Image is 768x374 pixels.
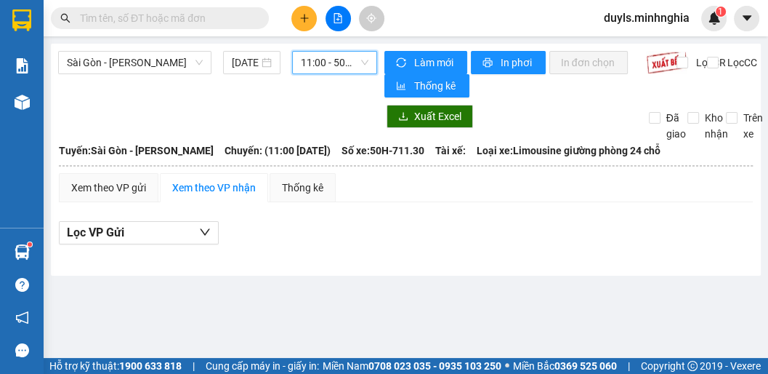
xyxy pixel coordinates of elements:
[15,95,30,110] img: warehouse-icon
[387,105,473,128] button: downloadXuất Excel
[291,6,317,31] button: plus
[333,13,343,23] span: file-add
[687,361,698,371] span: copyright
[592,9,701,27] span: duyls.minhnghia
[49,358,182,374] span: Hỗ trợ kỹ thuật:
[396,81,408,92] span: bar-chart
[699,110,734,142] span: Kho nhận
[628,358,630,374] span: |
[326,6,351,31] button: file-add
[59,145,214,156] b: Tuyến: Sài Gòn - [PERSON_NAME]
[119,360,182,372] strong: 1900 633 818
[505,363,509,369] span: ⚪️
[718,7,723,17] span: 1
[206,358,319,374] span: Cung cấp máy in - giấy in:
[414,78,458,94] span: Thống kê
[299,13,310,23] span: plus
[59,221,219,244] button: Lọc VP Gửi
[646,51,687,74] img: 9k=
[15,343,29,357] span: message
[414,55,456,71] span: Làm mới
[384,51,467,74] button: syncLàm mới
[368,360,501,372] strong: 0708 023 035 - 0935 103 250
[716,7,726,17] sup: 1
[199,226,211,238] span: down
[15,278,29,292] span: question-circle
[15,58,30,73] img: solution-icon
[225,143,331,159] span: Chuyến: (11:00 [DATE])
[323,358,501,374] span: Miền Nam
[384,74,469,98] button: bar-chartThống kê
[172,180,256,196] div: Xem theo VP nhận
[67,52,203,73] span: Sài Gòn - Phan Rí
[282,180,323,196] div: Thống kê
[740,12,753,25] span: caret-down
[690,55,728,71] span: Lọc CR
[193,358,195,374] span: |
[12,9,31,31] img: logo-vxr
[80,10,251,26] input: Tìm tên, số ĐT hoặc mã đơn
[549,51,628,74] button: In đơn chọn
[734,6,759,31] button: caret-down
[67,223,124,242] span: Lọc VP Gửi
[396,57,408,69] span: sync
[435,143,466,159] span: Tài xế:
[15,311,29,325] span: notification
[301,52,368,73] span: 11:00 - 50H-711.30
[15,244,30,260] img: warehouse-icon
[708,12,721,25] img: icon-new-feature
[366,13,376,23] span: aim
[414,108,461,124] span: Xuất Excel
[513,358,617,374] span: Miền Bắc
[554,360,617,372] strong: 0369 525 060
[28,242,32,247] sup: 1
[501,55,534,71] span: In phơi
[482,57,495,69] span: printer
[477,143,660,159] span: Loại xe: Limousine giường phòng 24 chỗ
[721,55,759,71] span: Lọc CC
[471,51,546,74] button: printerIn phơi
[60,13,70,23] span: search
[660,110,692,142] span: Đã giao
[232,55,259,71] input: 13/08/2025
[359,6,384,31] button: aim
[341,143,424,159] span: Số xe: 50H-711.30
[398,111,408,123] span: download
[71,180,146,196] div: Xem theo VP gửi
